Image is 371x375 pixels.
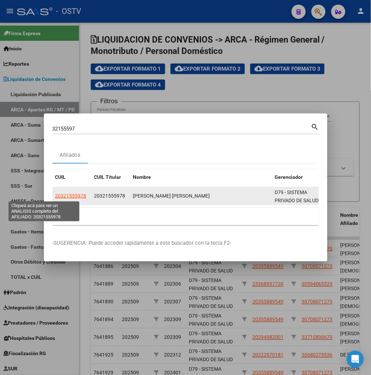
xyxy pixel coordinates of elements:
[60,151,80,159] div: Afiliados
[275,189,319,211] span: D79 - SISTEMA PRIVADO DE SALUD S.A (Medicenter)
[133,174,151,180] span: Nombre
[94,193,125,199] span: 20321555978
[311,122,319,131] mat-icon: search
[52,239,319,248] p: -SUGERENCIA: Puede acceder rapidamente a este buscador con la tecla F2-
[347,351,364,368] div: Open Intercom Messenger
[94,174,121,180] span: CUIL Titular
[130,170,272,185] datatable-header-cell: Nombre
[91,170,130,185] datatable-header-cell: CUIL Titular
[55,193,86,199] span: 20321555978
[55,174,66,180] span: CUIL
[275,174,303,180] span: Gerenciador
[52,170,91,185] datatable-header-cell: CUIL
[272,170,326,185] datatable-header-cell: Gerenciador
[52,208,319,225] div: 1 total
[133,192,269,200] div: [PERSON_NAME] [PERSON_NAME]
